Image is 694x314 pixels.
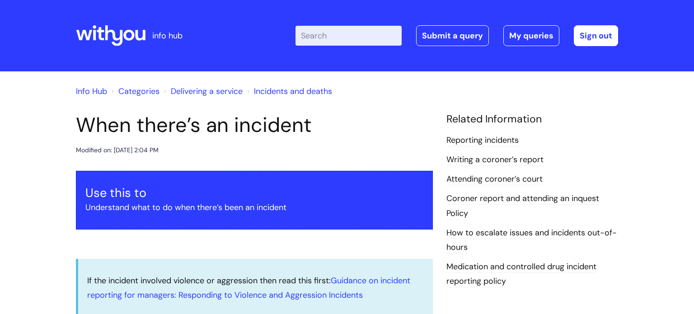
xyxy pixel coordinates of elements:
a: Attending coroner’s court [446,173,543,185]
li: Solution home [109,84,159,98]
a: Reporting incidents [446,135,519,146]
a: Incidents and deaths [254,86,332,97]
p: Understand what to do when there’s been an incident [85,200,423,215]
li: Delivering a service [162,84,243,98]
div: | - [295,25,618,46]
a: Medication and controlled drug incident reporting policy [446,261,596,287]
a: Submit a query [416,25,489,46]
a: Writing a coroner’s report [446,154,544,166]
p: If the incident involved violence or aggression then read this first: [87,273,424,303]
a: Info Hub [76,86,107,97]
li: Incidents and deaths [245,84,332,98]
h4: Related Information [446,113,618,126]
a: My queries [503,25,559,46]
div: Modified on: [DATE] 2:04 PM [76,145,159,156]
a: Categories [118,86,159,97]
p: info hub [152,28,183,43]
a: How to escalate issues and incidents out-of-hours [446,227,617,253]
a: Delivering a service [171,86,243,97]
h1: When there’s an incident [76,113,433,137]
input: Search [295,26,402,46]
a: Sign out [574,25,618,46]
a: Coroner report and attending an inquest Policy [446,193,599,219]
h3: Use this to [85,186,423,200]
